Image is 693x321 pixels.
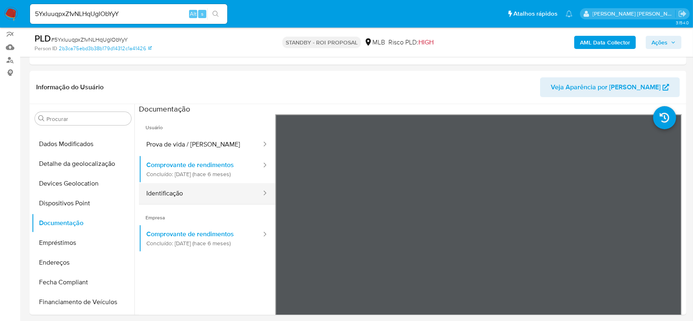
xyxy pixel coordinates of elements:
[678,9,687,18] a: Sair
[32,272,134,292] button: Fecha Compliant
[646,36,681,49] button: Ações
[388,38,434,47] span: Risco PLD:
[282,37,361,48] p: STANDBY - ROI PROPOSAL
[676,19,689,26] span: 3.154.0
[38,115,45,122] button: Procurar
[190,10,196,18] span: Alt
[32,233,134,253] button: Empréstimos
[593,10,676,18] p: andrea.asantos@mercadopago.com.br
[201,10,203,18] span: s
[32,154,134,174] button: Detalhe da geolocalização
[32,174,134,193] button: Devices Geolocation
[513,9,557,18] span: Atalhos rápidos
[32,134,134,154] button: Dados Modificados
[207,8,224,20] button: search-icon
[59,45,152,52] a: 2b3ca75ebd3b38b179d14312c1a41426
[580,36,630,49] b: AML Data Collector
[364,38,385,47] div: MLB
[32,292,134,312] button: Financiamento de Veículos
[36,83,104,91] h1: Informação do Usuário
[651,36,668,49] span: Ações
[418,37,434,47] span: HIGH
[51,35,128,44] span: # 5YxIuuqpxZ1vNLHqUgIObYyY
[566,10,573,17] a: Notificações
[32,193,134,213] button: Dispositivos Point
[32,213,134,233] button: Documentação
[32,253,134,272] button: Endereços
[574,36,636,49] button: AML Data Collector
[540,77,680,97] button: Veja Aparência por [PERSON_NAME]
[30,9,227,19] input: Pesquise usuários ou casos...
[35,32,51,45] b: PLD
[551,77,661,97] span: Veja Aparência por [PERSON_NAME]
[46,115,128,123] input: Procurar
[35,45,57,52] b: Person ID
